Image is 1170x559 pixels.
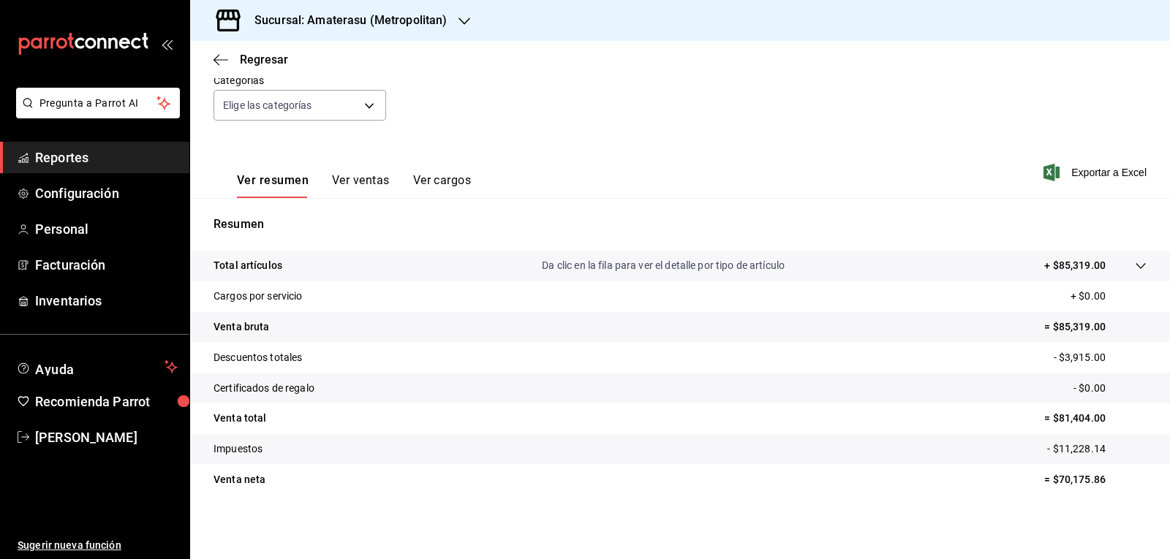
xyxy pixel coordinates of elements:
p: Impuestos [214,441,263,457]
span: Facturación [35,255,178,275]
span: Ayuda [35,358,159,376]
span: Sugerir nueva función [18,538,178,553]
p: Resumen [214,216,1147,233]
p: Cargos por servicio [214,289,303,304]
p: + $85,319.00 [1044,258,1106,273]
span: Personal [35,219,178,239]
button: Regresar [214,53,288,66]
div: navigation tabs [237,173,471,198]
button: Exportar a Excel [1046,164,1147,181]
span: Reportes [35,148,178,167]
a: Pregunta a Parrot AI [10,106,180,121]
p: Venta bruta [214,319,269,335]
p: = $85,319.00 [1044,319,1147,335]
span: Pregunta a Parrot AI [39,96,157,111]
p: Venta neta [214,472,265,487]
span: Elige las categorías [223,98,312,113]
span: [PERSON_NAME] [35,427,178,447]
span: Configuración [35,183,178,203]
p: = $81,404.00 [1044,411,1147,426]
p: + $0.00 [1071,289,1147,304]
h3: Sucursal: Amaterasu (Metropolitan) [243,12,447,29]
p: - $0.00 [1073,381,1147,396]
span: Regresar [240,53,288,66]
p: = $70,175.86 [1044,472,1147,487]
p: Venta total [214,411,266,426]
p: Da clic en la fila para ver el detalle por tipo de artículo [542,258,785,273]
p: Certificados de regalo [214,381,314,396]
button: Ver ventas [332,173,390,198]
button: Ver resumen [237,173,309,198]
button: Ver cargos [413,173,472,198]
button: Pregunta a Parrot AI [16,88,180,118]
p: - $3,915.00 [1054,350,1147,365]
p: Descuentos totales [214,350,302,365]
label: Categorías [214,75,386,85]
span: Recomienda Parrot [35,392,178,411]
button: open_drawer_menu [161,38,173,50]
p: Total artículos [214,258,282,273]
p: - $11,228.14 [1047,441,1147,457]
span: Inventarios [35,291,178,311]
